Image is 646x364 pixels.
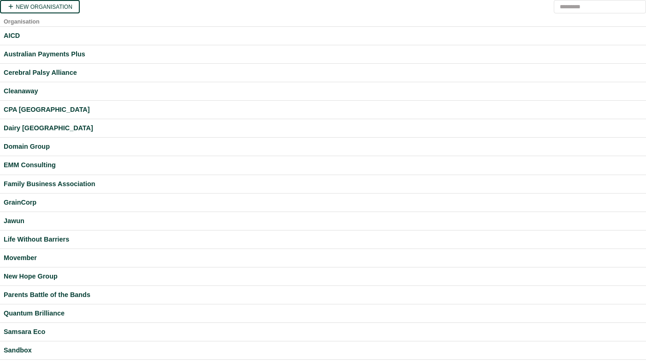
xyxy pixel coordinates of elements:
[4,123,642,133] a: Dairy [GEOGRAPHIC_DATA]
[4,290,642,300] a: Parents Battle of the Bands
[4,253,642,263] a: Movember
[4,216,642,226] a: Jawun
[4,49,642,60] a: Australian Payments Plus
[4,327,642,337] a: Samsara Eco
[4,345,642,356] a: Sandbox
[4,271,642,282] a: New Hope Group
[4,141,642,152] a: Domain Group
[4,86,642,97] a: Cleanaway
[4,179,642,189] a: Family Business Association
[4,104,642,115] a: CPA [GEOGRAPHIC_DATA]
[4,308,642,319] a: Quantum Brilliance
[4,30,642,41] a: AICD
[4,160,642,170] a: EMM Consulting
[4,197,642,208] a: GrainCorp
[4,234,642,245] a: Life Without Barriers
[4,67,642,78] a: Cerebral Palsy Alliance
